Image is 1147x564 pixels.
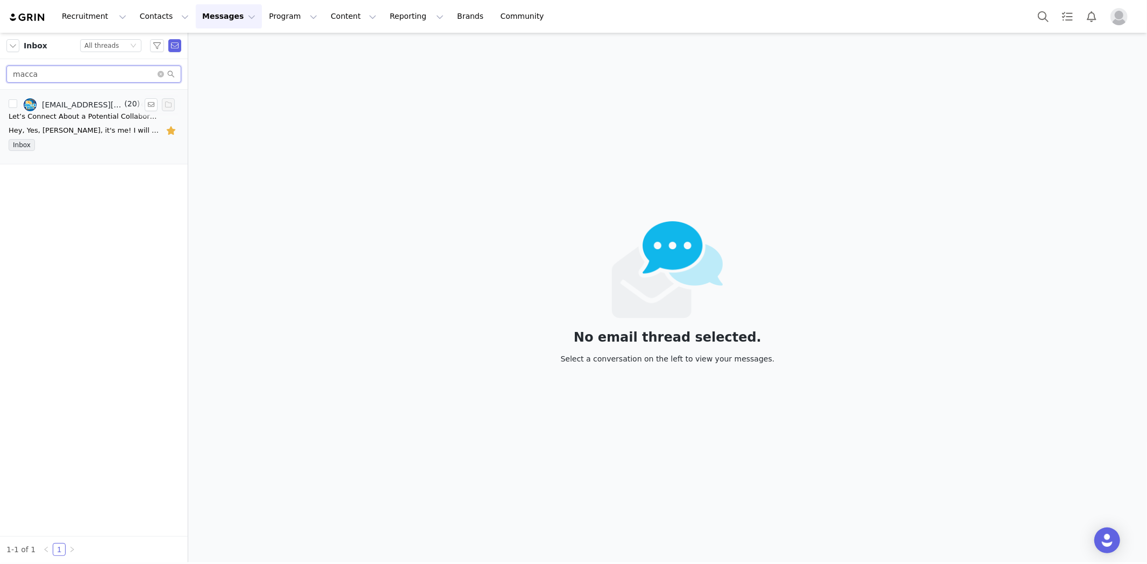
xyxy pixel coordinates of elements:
span: Send Email [168,39,181,52]
div: Let’s Connect About a Potential Collaboration! [9,111,159,122]
i: icon: search [167,70,175,78]
span: Inbox [24,40,47,52]
img: emails-empty2x.png [612,221,723,318]
i: icon: right [69,546,75,553]
div: Hey, Yes, Shakawe, it's me! I will back to you with the feedback soon! The video looks amazing! C... [9,125,159,136]
button: Messages [196,4,262,28]
button: Contacts [133,4,195,28]
div: [EMAIL_ADDRESS][DOMAIN_NAME], KontrolFreek Team [42,100,122,109]
li: 1 [53,543,66,556]
a: [EMAIL_ADDRESS][DOMAIN_NAME], KontrolFreek Team [24,98,122,111]
button: Program [262,4,324,28]
img: grin logo [9,12,46,23]
button: Notifications [1080,4,1103,28]
div: Select a conversation on the left to view your messages. [561,353,775,365]
a: Community [494,4,555,28]
span: Inbox [9,139,35,151]
button: Search [1031,4,1055,28]
button: Profile [1104,8,1138,25]
button: Content [324,4,383,28]
li: Previous Page [40,543,53,556]
i: icon: left [43,546,49,553]
div: Open Intercom Messenger [1094,527,1120,553]
div: All threads [84,40,119,52]
button: Recruitment [55,4,133,28]
button: Reporting [383,4,450,28]
a: Tasks [1056,4,1079,28]
a: Brands [451,4,493,28]
i: icon: close-circle [158,71,164,77]
li: 1-1 of 1 [6,543,35,556]
input: Search mail [6,66,181,83]
div: No email thread selected. [561,331,775,343]
span: (20) [122,98,140,110]
i: icon: down [130,42,137,50]
a: 1 [53,544,65,555]
img: 8c0d7114-5a11-4496-a71e-5fa59521744e.jpg [24,98,37,111]
img: placeholder-profile.jpg [1110,8,1128,25]
li: Next Page [66,543,79,556]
